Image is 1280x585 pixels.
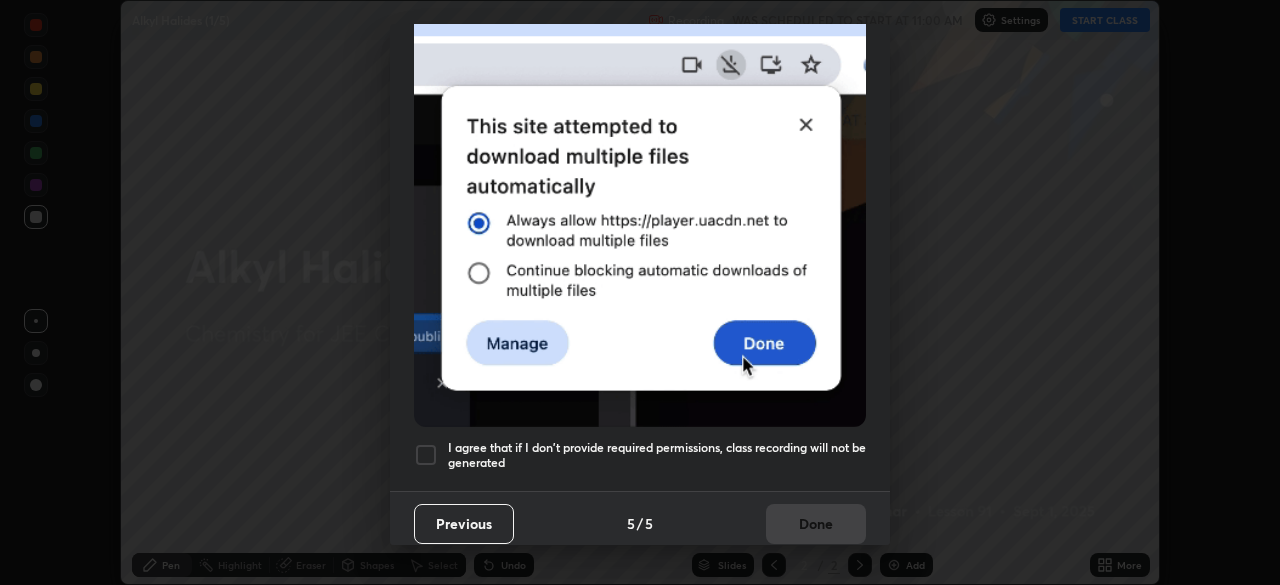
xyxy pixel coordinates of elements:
h4: 5 [627,513,635,534]
h4: / [637,513,643,534]
h5: I agree that if I don't provide required permissions, class recording will not be generated [448,440,866,471]
button: Previous [414,504,514,544]
h4: 5 [645,513,653,534]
